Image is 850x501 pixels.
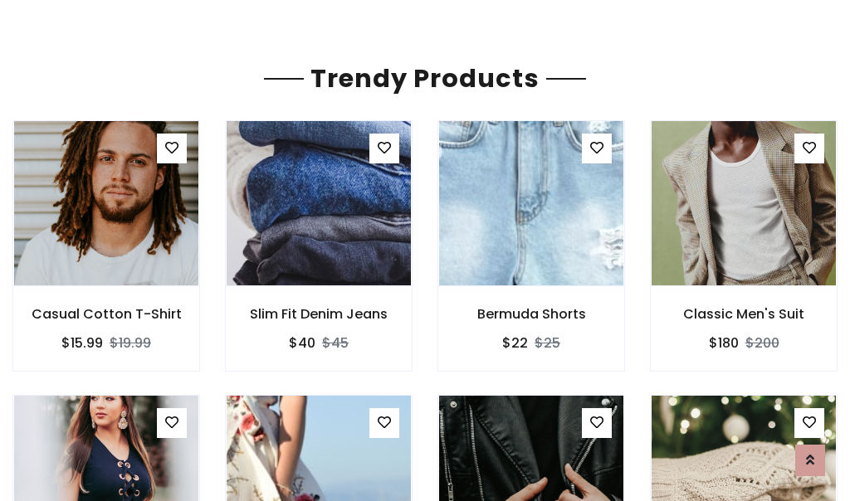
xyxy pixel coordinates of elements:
del: $19.99 [110,333,151,353]
del: $45 [322,333,349,353]
h6: Casual Cotton T-Shirt [13,306,199,322]
h6: $40 [289,335,315,351]
h6: Bermuda Shorts [438,306,624,322]
span: Trendy Products [304,61,546,96]
del: $25 [535,333,560,353]
h6: Slim Fit Denim Jeans [226,306,412,322]
h6: $22 [502,335,528,351]
del: $200 [745,333,779,353]
h6: $15.99 [61,335,103,351]
h6: Classic Men's Suit [651,306,837,322]
h6: $180 [709,335,739,351]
